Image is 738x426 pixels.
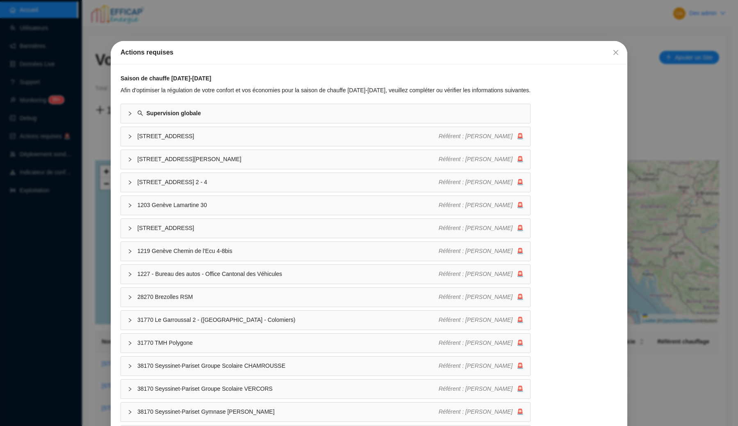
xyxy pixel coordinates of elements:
div: 🚨 [439,270,524,278]
span: 31770 TMH Polygone [137,339,439,347]
span: collapsed [128,272,132,277]
div: 🚨 [439,339,524,347]
div: 🚨 [439,293,524,301]
div: 🚨 [439,178,524,187]
div: 28270 Brezolles RSMRéférent : [PERSON_NAME]🚨 [121,288,530,307]
span: [STREET_ADDRESS] 2 - 4 [137,178,439,187]
span: [STREET_ADDRESS] [137,132,439,141]
span: 31770 Le Garroussal 2 - ([GEOGRAPHIC_DATA] - Colomiers) [137,316,439,324]
span: [STREET_ADDRESS] [137,224,439,232]
span: 38170 Seyssinet-Pariset Groupe Scolaire VERCORS [137,385,439,393]
div: 🚨 [439,247,524,255]
span: Référent : [PERSON_NAME] [439,202,513,208]
span: collapsed [128,387,132,392]
div: [STREET_ADDRESS]Référent : [PERSON_NAME]🚨 [121,219,530,238]
span: 28270 Brezolles RSM [137,293,439,301]
span: [STREET_ADDRESS][PERSON_NAME] [137,155,439,164]
span: collapsed [128,364,132,369]
span: 1219 Genève Chemin de l'Ecu 4-8bis [137,247,439,255]
div: Supervision globale [121,104,530,123]
span: collapsed [128,249,132,254]
div: [STREET_ADDRESS][PERSON_NAME]Référent : [PERSON_NAME]🚨 [121,150,530,169]
div: [STREET_ADDRESS]Référent : [PERSON_NAME]🚨 [121,127,530,146]
span: Fermer [609,49,622,56]
div: 🚨 [439,385,524,393]
span: collapsed [128,226,132,231]
span: collapsed [128,203,132,208]
span: Référent : [PERSON_NAME] [439,225,513,231]
div: 31770 TMH PolygoneRéférent : [PERSON_NAME]🚨 [121,334,530,353]
span: Référent : [PERSON_NAME] [439,271,513,277]
div: 🚨 [439,155,524,164]
span: 38170 Seyssinet-Pariset Gymnase [PERSON_NAME] [137,408,439,416]
span: Référent : [PERSON_NAME] [439,317,513,323]
div: 31770 Le Garroussal 2 - ([GEOGRAPHIC_DATA] - Colomiers)Référent : [PERSON_NAME]🚨 [121,311,530,330]
span: collapsed [128,134,132,139]
div: Actions requises [121,48,617,57]
div: 1203 Genève Lamartine 30Référent : [PERSON_NAME]🚨 [121,196,530,215]
span: collapsed [128,410,132,415]
span: collapsed [128,318,132,323]
div: 🚨 [439,316,524,324]
span: Référent : [PERSON_NAME] [439,294,513,300]
span: 1227 - Bureau des autos - Office Cantonal des Véhicules [137,270,439,278]
span: 38170 Seyssinet-Pariset Groupe Scolaire CHAMROUSSE [137,362,439,370]
span: Référent : [PERSON_NAME] [439,385,513,392]
span: collapsed [128,180,132,185]
span: Référent : [PERSON_NAME] [439,133,513,139]
strong: Supervision globale [146,110,201,116]
span: close [613,49,619,56]
div: 🚨 [439,224,524,232]
button: Close [609,46,622,59]
div: 🚨 [439,132,524,141]
span: Référent : [PERSON_NAME] [439,179,513,185]
div: 1227 - Bureau des autos - Office Cantonal des VéhiculesRéférent : [PERSON_NAME]🚨 [121,265,530,284]
span: 1203 Genève Lamartine 30 [137,201,439,210]
span: Référent : [PERSON_NAME] [439,339,513,346]
span: collapsed [128,341,132,346]
div: 🚨 [439,408,524,416]
div: 🚨 [439,201,524,210]
div: 1219 Genève Chemin de l'Ecu 4-8bisRéférent : [PERSON_NAME]🚨 [121,242,530,261]
strong: Saison de chauffe [DATE]-[DATE] [121,75,211,82]
div: Afin d'optimiser la régulation de votre confort et vos économies pour la saison de chauffe [DATE]... [121,86,531,95]
span: Référent : [PERSON_NAME] [439,362,513,369]
span: Référent : [PERSON_NAME] [439,248,513,254]
span: Référent : [PERSON_NAME] [439,408,513,415]
div: [STREET_ADDRESS] 2 - 4Référent : [PERSON_NAME]🚨 [121,173,530,192]
span: Référent : [PERSON_NAME] [439,156,513,162]
span: collapsed [128,157,132,162]
div: 38170 Seyssinet-Pariset Groupe Scolaire VERCORSRéférent : [PERSON_NAME]🚨 [121,380,530,399]
span: collapsed [128,295,132,300]
span: collapsed [128,111,132,116]
div: 38170 Seyssinet-Pariset Gymnase [PERSON_NAME]Référent : [PERSON_NAME]🚨 [121,403,530,421]
span: search [137,110,143,116]
div: 38170 Seyssinet-Pariset Groupe Scolaire CHAMROUSSERéférent : [PERSON_NAME]🚨 [121,357,530,376]
div: 🚨 [439,362,524,370]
